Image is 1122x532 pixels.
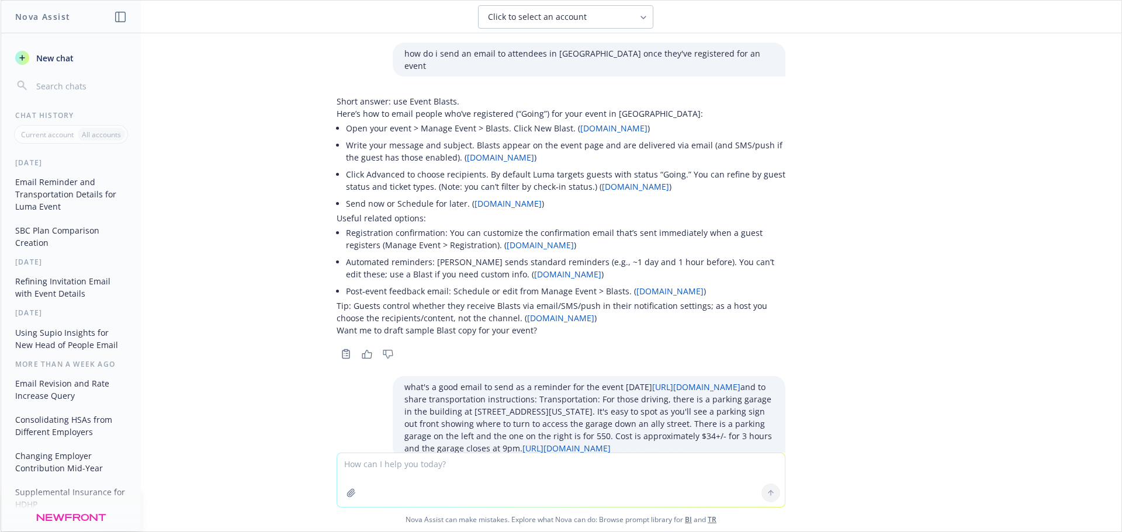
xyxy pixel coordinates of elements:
button: Email Reminder and Transportation Details for Luma Event [11,172,131,216]
button: Consolidating HSAs from Different Employers [11,410,131,441]
div: [DATE] [1,257,141,267]
a: [DOMAIN_NAME] [507,239,574,251]
a: [DOMAIN_NAME] [475,198,542,209]
a: BI [685,514,692,524]
li: Click Advanced to choose recipients. By default Luma targets guests with status “Going.” You can ... [346,166,785,195]
h1: Nova Assist [15,11,70,23]
p: how do i send an email to attendees in [GEOGRAPHIC_DATA] once they've registered for an event [404,47,774,72]
a: [DOMAIN_NAME] [636,286,704,297]
button: Click to select an account [478,5,653,29]
button: Supplemental Insurance for HDHP [11,482,131,514]
p: Want me to draft sample Blast copy for your event? [337,324,785,336]
div: [DATE] [1,158,141,168]
a: [DOMAIN_NAME] [467,152,534,163]
li: Open your event > Manage Event > Blasts. Click New Blast. ( ) [346,120,785,137]
a: [DOMAIN_NAME] [527,312,594,324]
a: [DOMAIN_NAME] [602,181,669,192]
button: Thumbs down [379,346,397,362]
p: Useful related options: [337,212,785,224]
button: Changing Employer Contribution Mid-Year [11,446,131,478]
div: [DATE] [1,308,141,318]
li: Automated reminders: [PERSON_NAME] sends standard reminders (e.g., ~1 day and 1 hour before). You... [346,253,785,283]
a: [URL][DOMAIN_NAME] [652,381,740,392]
span: Click to select an account [488,11,587,23]
p: Here’s how to email people who’ve registered (“Going”) for your event in [GEOGRAPHIC_DATA]: [337,107,785,120]
div: More than a week ago [1,359,141,369]
button: New chat [11,47,131,68]
li: Registration confirmation: You can customize the confirmation email that’s sent immediately when ... [346,224,785,253]
a: [DOMAIN_NAME] [534,269,601,280]
p: what's a good email to send as a reminder for the event [DATE] and to share transportation instru... [404,381,774,454]
button: SBC Plan Comparison Creation [11,221,131,252]
p: Tip: Guests control whether they receive Blasts via email/SMS/push in their notification settings... [337,300,785,324]
li: Write your message and subject. Blasts appear on the event page and are delivered via email (and ... [346,137,785,166]
li: Send now or Schedule for later. ( ) [346,195,785,212]
button: Using Supio Insights for New Head of People Email [11,323,131,354]
button: Email Revision and Rate Increase Query [11,374,131,405]
span: Nova Assist can make mistakes. Explore what Nova can do: Browse prompt library for and [5,507,1117,531]
p: All accounts [82,130,121,140]
li: Post‑event feedback email: Schedule or edit from Manage Event > Blasts. ( ) [346,283,785,300]
span: New chat [34,52,74,64]
div: Chat History [1,110,141,120]
svg: Copy to clipboard [341,349,351,359]
p: Current account [21,130,74,140]
a: TR [708,514,716,524]
input: Search chats [34,78,127,94]
a: [URL][DOMAIN_NAME] [522,443,611,454]
button: Refining Invitation Email with Event Details [11,272,131,303]
p: Short answer: use Event Blasts. [337,95,785,107]
a: [DOMAIN_NAME] [580,123,647,134]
